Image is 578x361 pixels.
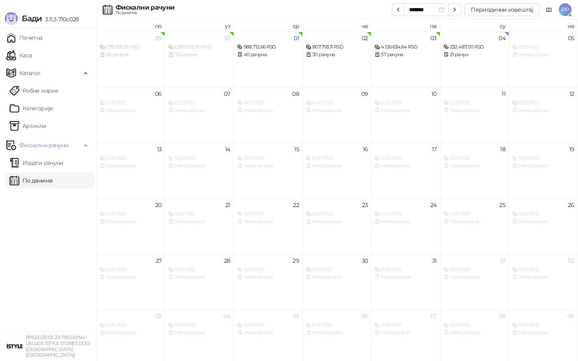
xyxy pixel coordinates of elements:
a: Робне марке [10,83,58,99]
td: 2025-10-08 [234,87,303,143]
div: 17 [432,146,437,152]
div: 0,00 RSD [512,99,574,107]
a: Почетна [6,30,43,46]
div: 29 [293,258,299,264]
div: Нема рачуна [512,329,574,337]
div: Нема рачуна [100,218,161,225]
td: 2025-10-31 [371,254,440,310]
span: Каталог [19,65,41,81]
div: Нема рачуна [512,273,574,281]
div: 27 [156,258,162,264]
div: Нема рачуна [444,107,505,114]
div: 08 [499,313,505,319]
span: PP [559,3,572,16]
div: 988.712,66 RSD [237,43,299,51]
div: 232.487,00 RSD [444,43,505,51]
td: 2025-10-29 [234,254,303,310]
td: 2025-10-17 [371,143,440,199]
div: 0,00 RSD [374,321,436,329]
div: 20 [155,202,162,208]
td: 2025-10-11 [440,87,509,143]
div: 0,00 RSD [306,210,368,218]
div: Нема рачуна [374,329,436,337]
div: 04 [499,35,505,41]
div: 02 [362,35,368,41]
div: Нема рачуна [306,329,368,337]
div: 0,00 RSD [444,99,505,107]
div: 0,00 RSD [512,266,574,274]
td: 2025-10-25 [440,199,509,254]
div: 0,00 RSD [168,154,230,162]
div: 807.793,11 RSD [306,43,368,51]
div: Нема рачуна [237,162,299,170]
div: 05 [293,313,299,319]
div: Нема рачуна [444,162,505,170]
div: 30 рачуна [306,51,368,59]
td: 2025-10-01 [234,32,303,87]
div: 14 [225,146,230,152]
div: Нема рачуна [100,162,161,170]
div: 01 [500,258,505,264]
td: 2025-10-30 [303,254,371,310]
div: 0,00 RSD [237,210,299,218]
div: 0,00 RSD [100,210,161,218]
div: 02 [568,258,574,264]
div: 25 [499,202,505,208]
div: 0,00 RSD [100,99,161,107]
div: 0,00 RSD [168,210,230,218]
a: Категорије [10,100,53,116]
div: 0,00 RSD [512,210,574,218]
div: 29 [155,35,162,41]
div: 19 [569,146,574,152]
th: су [440,19,509,32]
div: 07 [224,91,230,97]
div: 13 [157,146,162,152]
div: Нема рачуна [237,273,299,281]
div: 0,00 RSD [306,321,368,329]
td: 2025-10-20 [96,199,165,254]
div: Нема рачуна [512,51,574,59]
div: 0,00 RSD [306,154,368,162]
td: 2025-10-23 [303,199,371,254]
div: Нема рачуна [168,107,230,114]
td: 2025-10-05 [509,32,578,87]
div: Нема рачуна [100,107,161,114]
img: 64x64-companyLogo-77b92cf4-9946-4f36-9751-bf7bb5fd2c7d.png [6,338,22,354]
td: 2025-09-29 [96,32,165,87]
div: 08 [292,91,299,97]
div: 12 [570,91,574,97]
span: Фискални рачуни [19,137,68,153]
a: Каса [6,47,32,63]
div: 22 [293,202,299,208]
td: 2025-10-24 [371,199,440,254]
div: 21 рачун [444,51,505,59]
div: Нема рачуна [374,162,436,170]
div: 28 рачуна [100,51,161,59]
a: ArtikliАртикли [10,118,47,134]
div: 01 [294,35,299,41]
div: Нема рачуна [374,218,436,225]
div: 0,00 RSD [444,210,505,218]
td: 2025-10-18 [440,143,509,199]
td: 2025-10-19 [509,143,578,199]
div: Нема рачуна [306,107,368,114]
div: Нема рачуна [168,273,230,281]
div: Нема рачуна [444,218,505,225]
td: 2025-10-09 [303,87,371,143]
div: Нема рачуна [374,273,436,281]
div: Нема рачуна [168,218,230,225]
td: 2025-10-21 [165,199,234,254]
div: 0,00 RSD [374,99,436,107]
th: че [303,19,371,32]
div: Нема рачуна [100,329,161,337]
div: 0,00 RSD [374,154,436,162]
div: 30 [224,35,230,41]
div: 0,00 RSD [237,321,299,329]
td: 2025-10-04 [440,32,509,87]
div: 03 [430,35,437,41]
div: 04 [224,313,230,319]
div: Нема рачуна [237,329,299,337]
button: Периодични извештај [464,3,539,16]
div: 1.175.335,10 RSD [100,43,161,51]
th: по [96,19,165,32]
